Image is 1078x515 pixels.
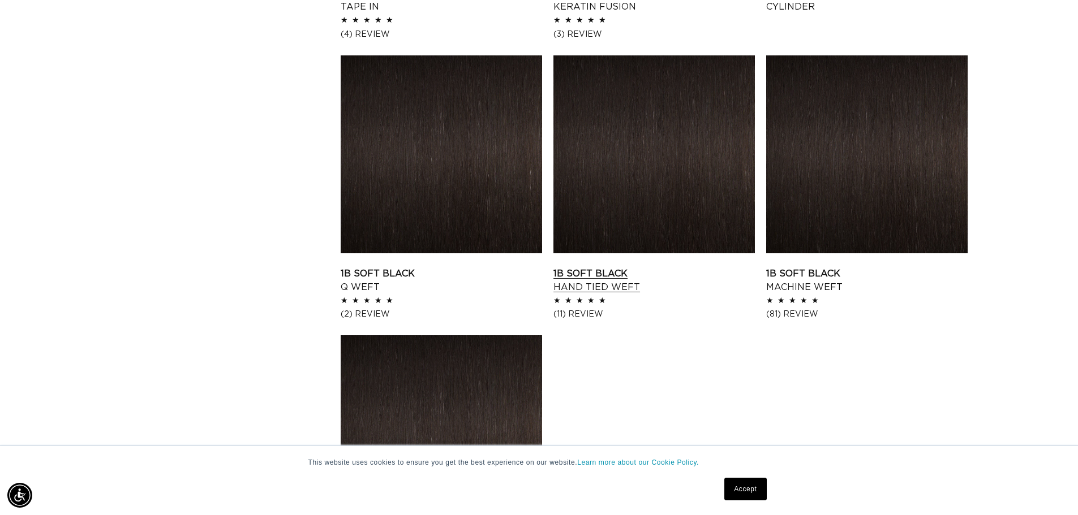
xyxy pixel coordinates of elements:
a: 1B Soft Black Machine Weft [766,267,968,294]
iframe: Chat Widget [1021,461,1078,515]
a: 1B Soft Black Hand Tied Weft [553,267,755,294]
a: Learn more about our Cookie Policy. [577,458,699,466]
div: Accessibility Menu [7,483,32,508]
a: Accept [724,478,766,500]
p: This website uses cookies to ensure you get the best experience on our website. [308,457,770,468]
a: 1B Soft Black Q Weft [341,267,542,294]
